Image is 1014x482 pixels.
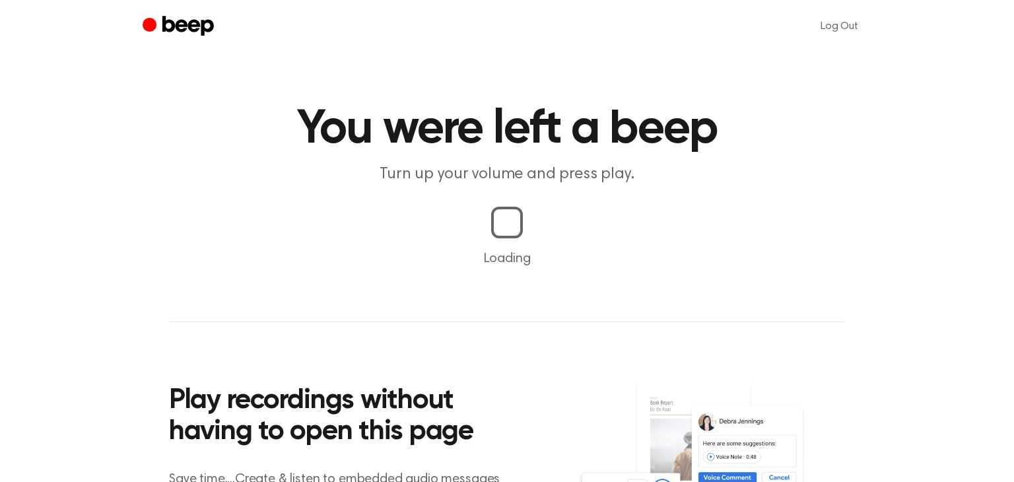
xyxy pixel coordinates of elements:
[143,14,217,40] a: Beep
[253,164,760,186] p: Turn up your volume and press play.
[169,106,845,153] h1: You were left a beep
[169,386,525,448] h2: Play recordings without having to open this page
[807,11,871,42] a: Log Out
[16,249,998,269] p: Loading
